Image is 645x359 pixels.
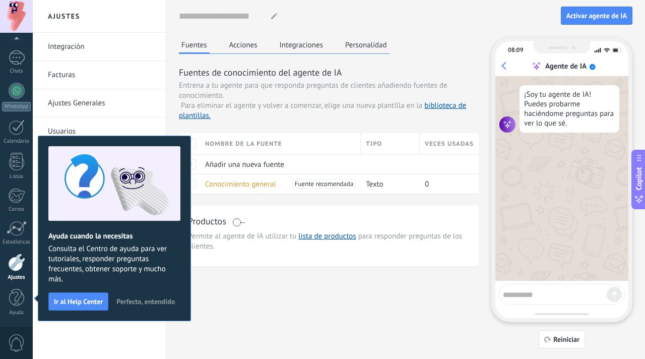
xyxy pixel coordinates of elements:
li: Integración [33,33,166,61]
div: WhatsApp [2,102,31,111]
div: Estadísticas [2,239,31,246]
span: 0 [425,179,429,189]
h3: Productos [188,215,226,227]
span: Conocimiento general [205,179,276,189]
button: Fuentes [179,37,210,54]
div: Ayuda [2,310,31,316]
li: Ajustes Generales [33,89,166,117]
a: Usuarios [48,117,156,146]
span: Permite al agente de IA utilizar tu para responder preguntas de los clientes. [188,231,470,252]
div: Texto [361,174,415,194]
h2: Ayuda cuando la necesitas [48,231,180,241]
div: Ajustes [2,274,31,281]
a: lista de productos [298,231,356,241]
div: 0 [420,174,471,194]
div: Listas [2,173,31,180]
span: Activar agente de IA [566,12,627,19]
span: Ir al Help Center [54,298,103,305]
span: Para eliminar el agente y volver a comenzar, elige una nueva plantilla en la [179,101,466,121]
div: Veces usadas [420,133,479,154]
a: Integración [48,33,156,61]
button: Activar agente de IA [561,7,632,25]
span: Fuente recomendada [295,179,353,189]
div: Tipo [361,133,419,154]
div: Conocimiento general [200,174,356,194]
button: Acciones [227,37,260,52]
button: Personalidad [343,37,390,52]
span: Consulta el Centro de ayuda para ver tutoriales, responder preguntas frecuentes, obtener soporte ... [48,244,180,284]
a: Facturas [48,61,156,89]
a: Ajustes Generales [48,89,156,117]
div: ¡Soy tu agente de IA! Puedes probarme haciéndome preguntas para ver lo que sé. [520,85,619,133]
div: Agente de IA [545,62,587,71]
img: agent icon [499,116,515,133]
div: Chats [2,68,31,75]
div: Correo [2,206,31,213]
button: Integraciones [277,37,326,52]
h3: Fuentes de conocimiento del agente de IA [179,66,479,79]
div: 08:09 [508,46,523,54]
span: Texto [366,179,383,189]
a: biblioteca de plantillas. [179,101,466,121]
button: Ir al Help Center [48,292,108,311]
span: Copilot [634,167,644,191]
li: Facturas [33,61,166,89]
button: Perfecto, entendido [112,294,179,309]
span: Añadir una nueva fuente [205,160,284,169]
div: Calendario [2,138,31,145]
span: Entrena a tu agente para que responda preguntas de clientes añadiendo fuentes de conocimiento. [179,81,479,101]
li: Usuarios [33,117,166,146]
span: Reiniciar [553,336,579,343]
button: Reiniciar [539,330,585,348]
span: Perfecto, entendido [116,298,175,305]
div: Nombre de la fuente [200,133,360,154]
